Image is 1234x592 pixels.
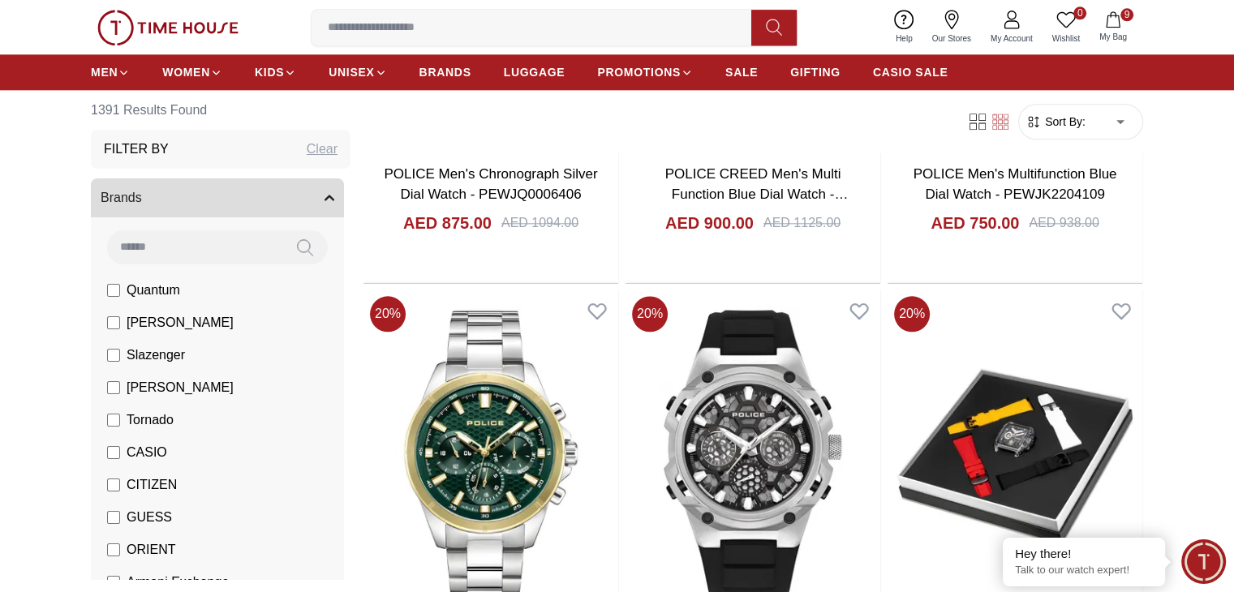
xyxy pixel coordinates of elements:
span: SALE [725,64,758,80]
span: Sort By: [1042,114,1086,130]
h4: AED 875.00 [403,212,492,234]
input: CASIO [107,446,120,459]
input: Quantum [107,284,120,297]
span: 0 [1073,6,1086,19]
a: MEN [91,58,130,87]
a: POLICE Men's Chronograph Silver Dial Watch - PEWJQ0006406 [384,166,597,203]
span: Slazenger [127,345,185,365]
span: 20 % [632,296,668,332]
a: POLICE CREED Men's Multi Function Blue Dial Watch - PEWJQ0004502 [665,166,849,223]
button: 9My Bag [1090,8,1137,46]
h4: AED 750.00 [931,212,1019,234]
a: PROMOTIONS [597,58,693,87]
a: CASIO SALE [873,58,948,87]
div: AED 1094.00 [501,213,578,233]
span: CASIO SALE [873,64,948,80]
div: Clear [307,139,338,159]
span: Brands [101,188,142,208]
span: Wishlist [1046,32,1086,45]
span: GIFTING [790,64,841,80]
span: ORIENT [127,540,175,560]
div: Hey there! [1015,546,1153,562]
input: [PERSON_NAME] [107,316,120,329]
span: My Bag [1093,31,1133,43]
span: LUGGAGE [504,64,565,80]
span: CITIZEN [127,475,177,495]
div: Chat Widget [1181,539,1226,584]
span: WOMEN [162,64,210,80]
span: Our Stores [926,32,978,45]
span: UNISEX [329,64,374,80]
a: LUGGAGE [504,58,565,87]
button: Brands [91,178,344,217]
a: POLICE Men's Multifunction Blue Dial Watch - PEWJK2204109 [914,166,1117,203]
span: BRANDS [419,64,471,80]
span: 9 [1120,8,1133,21]
input: Armani Exchange [107,576,120,589]
a: SALE [725,58,758,87]
h3: Filter By [104,139,169,159]
span: 20 % [894,296,930,332]
div: AED 938.00 [1029,213,1099,233]
a: UNISEX [329,58,386,87]
span: [PERSON_NAME] [127,378,234,397]
a: KIDS [255,58,296,87]
a: Help [886,6,922,48]
span: PROMOTIONS [597,64,681,80]
input: CITIZEN [107,478,120,491]
button: Sort By: [1025,114,1086,130]
h6: 1391 Results Found [91,91,350,130]
a: WOMEN [162,58,222,87]
a: BRANDS [419,58,471,87]
a: Our Stores [922,6,981,48]
input: [PERSON_NAME] [107,381,120,394]
input: Tornado [107,414,120,427]
p: Talk to our watch expert! [1015,564,1153,577]
span: GUESS [127,508,172,527]
span: Quantum [127,281,180,300]
span: CASIO [127,443,167,462]
input: ORIENT [107,543,120,556]
input: Slazenger [107,349,120,362]
span: [PERSON_NAME] [127,313,234,332]
span: 20 % [370,296,406,332]
img: ... [97,10,239,45]
span: My Account [984,32,1039,45]
span: Armani Exchange [127,573,229,592]
span: KIDS [255,64,284,80]
a: 0Wishlist [1043,6,1090,48]
input: GUESS [107,511,120,524]
span: MEN [91,64,118,80]
span: Help [889,32,919,45]
span: Tornado [127,410,174,430]
div: AED 1125.00 [763,213,841,233]
h4: AED 900.00 [665,212,754,234]
a: GIFTING [790,58,841,87]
